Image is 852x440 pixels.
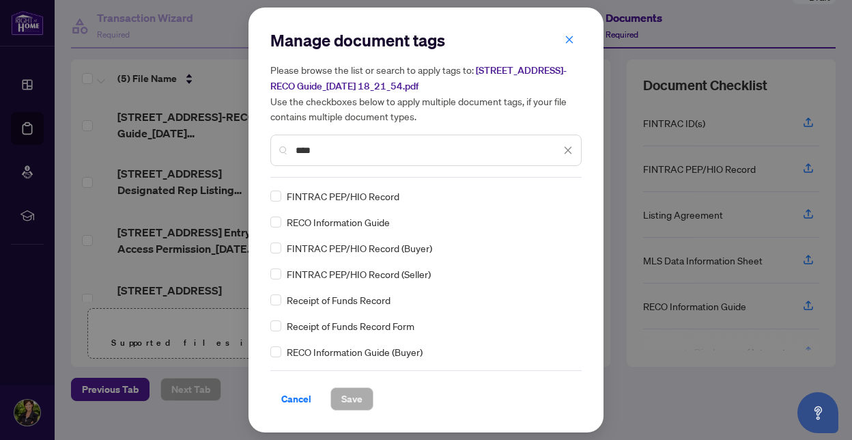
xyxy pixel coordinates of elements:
span: Receipt of Funds Record [287,292,390,307]
span: RECO Information Guide (Buyer) [287,344,423,359]
span: Cancel [281,388,311,410]
span: FINTRAC PEP/HIO Record (Seller) [287,266,431,281]
span: FINTRAC PEP/HIO Record (Buyer) [287,240,432,256]
span: close [565,35,574,44]
span: Receipt of Funds Record Form [287,318,414,333]
h2: Manage document tags [270,29,582,51]
span: FINTRAC PEP/HIO Record [287,189,399,204]
span: RECO Information Guide [287,215,390,230]
button: Open asap [797,392,838,433]
button: Cancel [270,387,322,411]
button: Save [330,387,373,411]
span: close [563,146,573,155]
h5: Please browse the list or search to apply tags to: Use the checkboxes below to apply multiple doc... [270,62,582,124]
